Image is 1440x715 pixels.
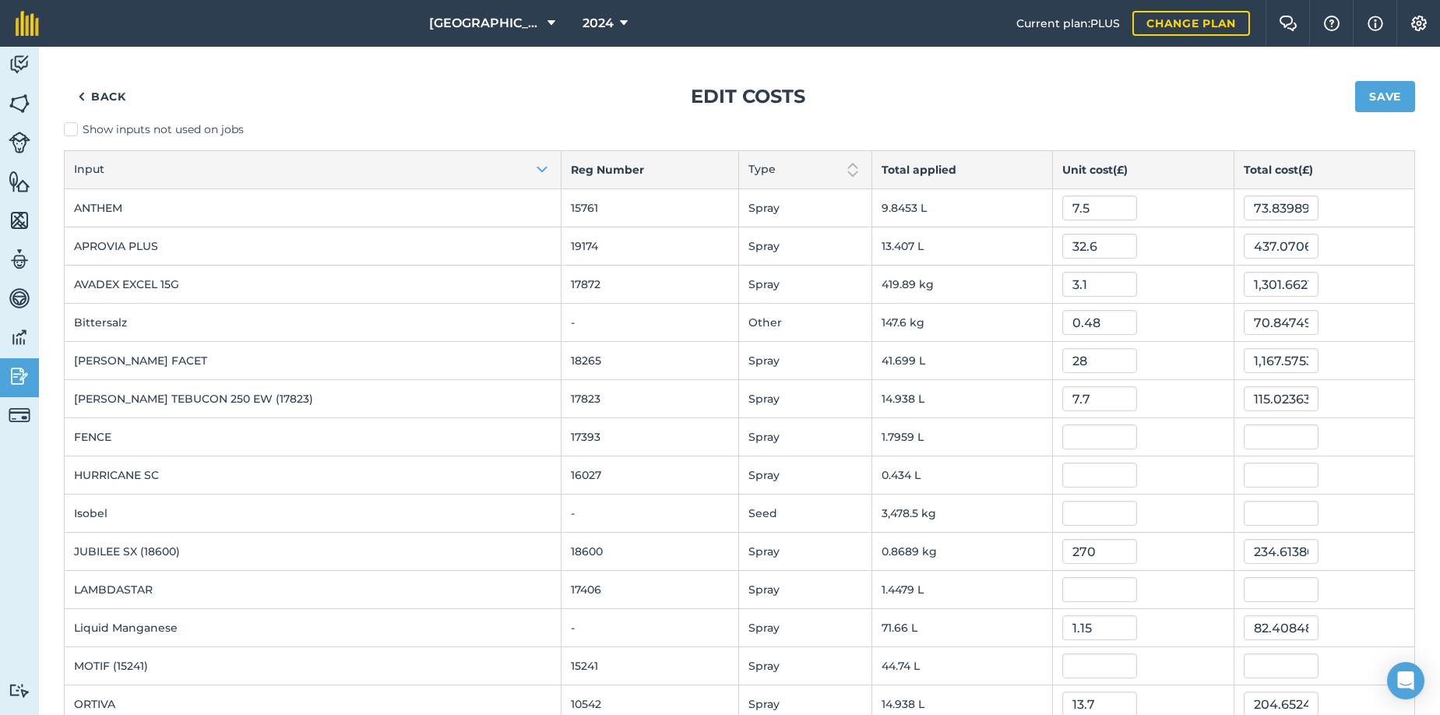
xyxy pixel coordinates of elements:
img: Two arrows, one pointing up and one pointing down to show sort is not active on this column [843,160,862,179]
td: 15761 [561,189,739,227]
td: - [561,495,739,533]
img: svg+xml;base64,PD94bWwgdmVyc2lvbj0iMS4wIiBlbmNvZGluZz0idXRmLTgiPz4KPCEtLSBHZW5lcmF0b3I6IEFkb2JlIE... [9,248,30,271]
td: [PERSON_NAME] TEBUCON 250 EW (17823) [65,380,562,418]
td: [PERSON_NAME] FACET [65,342,562,380]
img: svg+xml;base64,PD94bWwgdmVyc2lvbj0iMS4wIiBlbmNvZGluZz0idXRmLTgiPz4KPCEtLSBHZW5lcmF0b3I6IEFkb2JlIE... [9,404,30,426]
img: Arrow pointing down to show items are sorted in ascending order [533,160,551,179]
td: - [561,609,739,647]
button: Type [739,151,871,188]
td: - [561,304,739,342]
td: Spray [739,533,872,571]
img: fieldmargin Logo [16,11,39,36]
img: svg+xml;base64,PHN2ZyB4bWxucz0iaHR0cDovL3d3dy53My5vcmcvMjAwMC9zdmciIHdpZHRoPSI5IiBoZWlnaHQ9IjI0Ii... [78,87,85,106]
td: JUBILEE SX (18600) [65,533,562,571]
th: Reg Number [561,151,739,189]
td: Seed [739,495,872,533]
img: svg+xml;base64,PHN2ZyB4bWxucz0iaHR0cDovL3d3dy53My5vcmcvMjAwMC9zdmciIHdpZHRoPSI1NiIgaGVpZ2h0PSI2MC... [9,92,30,115]
td: Spray [739,571,872,609]
td: APROVIA PLUS [65,227,562,266]
td: Isobel [65,495,562,533]
img: svg+xml;base64,PD94bWwgdmVyc2lvbj0iMS4wIiBlbmNvZGluZz0idXRmLTgiPz4KPCEtLSBHZW5lcmF0b3I6IEFkb2JlIE... [9,683,30,698]
td: 71.66 L [871,609,1052,647]
td: 14.938 L [871,380,1052,418]
td: Spray [739,189,872,227]
span: Current plan : PLUS [1016,15,1120,32]
td: 17823 [561,380,739,418]
th: Unit cost ( £ ) [1053,151,1234,189]
td: Other [739,304,872,342]
td: 41.699 L [871,342,1052,380]
td: AVADEX EXCEL 15G [65,266,562,304]
h1: Edit costs [691,84,805,109]
td: 3,478.5 kg [871,495,1052,533]
img: svg+xml;base64,PHN2ZyB4bWxucz0iaHR0cDovL3d3dy53My5vcmcvMjAwMC9zdmciIHdpZHRoPSIxNyIgaGVpZ2h0PSIxNy... [1368,14,1383,33]
td: 18265 [561,342,739,380]
td: MOTIF (15241) [65,647,562,685]
td: 17393 [561,418,739,456]
td: Spray [739,609,872,647]
span: [GEOGRAPHIC_DATA] [429,14,541,33]
td: 9.8453 L [871,189,1052,227]
img: svg+xml;base64,PD94bWwgdmVyc2lvbj0iMS4wIiBlbmNvZGluZz0idXRmLTgiPz4KPCEtLSBHZW5lcmF0b3I6IEFkb2JlIE... [9,365,30,388]
td: 15241 [561,647,739,685]
td: LAMBDASTAR [65,571,562,609]
img: svg+xml;base64,PD94bWwgdmVyc2lvbj0iMS4wIiBlbmNvZGluZz0idXRmLTgiPz4KPCEtLSBHZW5lcmF0b3I6IEFkb2JlIE... [9,53,30,76]
td: Spray [739,227,872,266]
a: Back [64,81,140,112]
td: Spray [739,647,872,685]
td: Spray [739,418,872,456]
button: Save [1355,81,1415,112]
td: 147.6 kg [871,304,1052,342]
img: A question mark icon [1322,16,1341,31]
button: Input [65,151,561,188]
img: svg+xml;base64,PHN2ZyB4bWxucz0iaHR0cDovL3d3dy53My5vcmcvMjAwMC9zdmciIHdpZHRoPSI1NiIgaGVpZ2h0PSI2MC... [9,170,30,193]
td: FENCE [65,418,562,456]
img: svg+xml;base64,PD94bWwgdmVyc2lvbj0iMS4wIiBlbmNvZGluZz0idXRmLTgiPz4KPCEtLSBHZW5lcmF0b3I6IEFkb2JlIE... [9,132,30,153]
a: Change plan [1132,11,1250,36]
img: svg+xml;base64,PD94bWwgdmVyc2lvbj0iMS4wIiBlbmNvZGluZz0idXRmLTgiPz4KPCEtLSBHZW5lcmF0b3I6IEFkb2JlIE... [9,287,30,310]
td: 18600 [561,533,739,571]
td: 419.89 kg [871,266,1052,304]
td: 0.8689 kg [871,533,1052,571]
td: 0.434 L [871,456,1052,495]
img: Two speech bubbles overlapping with the left bubble in the forefront [1279,16,1297,31]
td: 19174 [561,227,739,266]
label: Show inputs not used on jobs [64,122,1415,138]
img: svg+xml;base64,PD94bWwgdmVyc2lvbj0iMS4wIiBlbmNvZGluZz0idXRmLTgiPz4KPCEtLSBHZW5lcmF0b3I6IEFkb2JlIE... [9,326,30,349]
th: Total cost ( £ ) [1234,151,1414,189]
td: Spray [739,342,872,380]
td: 1.4479 L [871,571,1052,609]
div: Open Intercom Messenger [1387,662,1424,699]
td: Spray [739,456,872,495]
td: ANTHEM [65,189,562,227]
td: Liquid Manganese [65,609,562,647]
img: svg+xml;base64,PHN2ZyB4bWxucz0iaHR0cDovL3d3dy53My5vcmcvMjAwMC9zdmciIHdpZHRoPSI1NiIgaGVpZ2h0PSI2MC... [9,209,30,232]
td: 17406 [561,571,739,609]
span: 2024 [583,14,614,33]
td: 44.74 L [871,647,1052,685]
td: Spray [739,380,872,418]
td: Spray [739,266,872,304]
img: A cog icon [1410,16,1428,31]
td: HURRICANE SC [65,456,562,495]
td: 1.7959 L [871,418,1052,456]
td: 16027 [561,456,739,495]
td: Bittersalz [65,304,562,342]
th: Total applied [871,151,1052,189]
td: 17872 [561,266,739,304]
td: 13.407 L [871,227,1052,266]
